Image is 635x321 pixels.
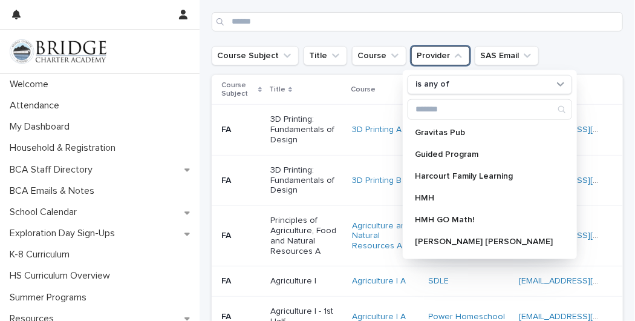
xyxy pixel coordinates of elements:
input: Search [408,100,571,119]
p: Course [351,83,376,96]
p: Household & Registration [5,142,125,154]
p: BCA Emails & Notes [5,185,104,197]
button: Provider [411,46,470,65]
p: Attendance [5,100,69,111]
p: HS Curriculum Overview [5,270,120,282]
p: My Dashboard [5,121,79,133]
p: [PERSON_NAME] [PERSON_NAME] [415,237,553,246]
tr: FAAgriculture IAgriculture I A SDLE [EMAIL_ADDRESS][DOMAIN_NAME] [212,266,623,297]
p: Welcome [5,79,58,90]
tr: FAPrinciples of Agriculture, Food and Natural Resources AAgriculture and Natural Resources A Edme... [212,206,623,266]
a: Agriculture I A [352,276,406,286]
div: Search [408,99,572,120]
p: Gravitas Pub [415,128,553,137]
a: Agriculture and Natural Resources A [352,221,419,251]
p: Exploration Day Sign-Ups [5,228,125,239]
button: Course [352,46,406,65]
input: Search [212,12,623,31]
p: BCA Staff Directory [5,164,102,176]
a: 3D Printing B [352,176,402,186]
a: SDLE [429,276,449,286]
button: Course Subject [212,46,299,65]
p: is any of [415,79,449,90]
p: FA [221,176,261,186]
p: HMH [415,194,553,202]
a: 3D Printing A [352,125,402,135]
p: School Calendar [5,207,86,218]
p: Summer Programs [5,292,96,303]
p: Guided Program [415,150,553,159]
p: Principles of Agriculture, Food and Natural Resources A [270,216,342,256]
p: 3D Printing: Fundamentals of Design [270,114,342,145]
p: FA [221,125,261,135]
p: Harcourt Family Learning [415,172,553,180]
p: K-8 Curriculum [5,249,79,260]
p: Title [269,83,285,96]
tr: FA3D Printing: Fundamentals of Design3D Printing B Power Homeschool [EMAIL_ADDRESS][DOMAIN_NAME] [212,155,623,205]
button: SAS Email [475,46,539,65]
p: FA [221,276,261,286]
p: Agriculture I [270,276,342,286]
p: HMH GO Math! [415,216,553,224]
tr: FA3D Printing: Fundamentals of Design3D Printing A Power Homeschool [EMAIL_ADDRESS][DOMAIN_NAME] [212,105,623,155]
p: Course Subject [221,79,255,101]
p: 3D Printing: Fundamentals of Design [270,165,342,196]
p: FA [221,231,261,241]
img: V1C1m3IdTEidaUdm9Hs0 [10,39,106,64]
button: Title [304,46,347,65]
